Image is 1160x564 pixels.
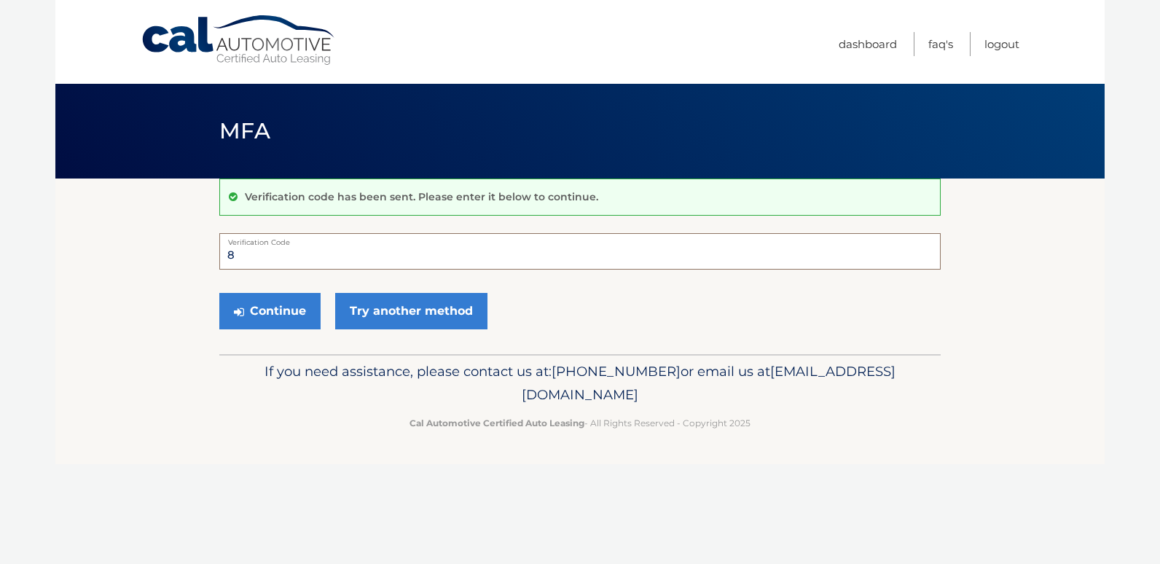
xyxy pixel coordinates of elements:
[229,360,931,407] p: If you need assistance, please contact us at: or email us at
[522,363,896,403] span: [EMAIL_ADDRESS][DOMAIN_NAME]
[335,293,487,329] a: Try another method
[141,15,337,66] a: Cal Automotive
[552,363,681,380] span: [PHONE_NUMBER]
[245,190,598,203] p: Verification code has been sent. Please enter it below to continue.
[219,117,270,144] span: MFA
[219,233,941,245] label: Verification Code
[928,32,953,56] a: FAQ's
[839,32,897,56] a: Dashboard
[219,293,321,329] button: Continue
[219,233,941,270] input: Verification Code
[229,415,931,431] p: - All Rights Reserved - Copyright 2025
[984,32,1019,56] a: Logout
[409,418,584,428] strong: Cal Automotive Certified Auto Leasing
